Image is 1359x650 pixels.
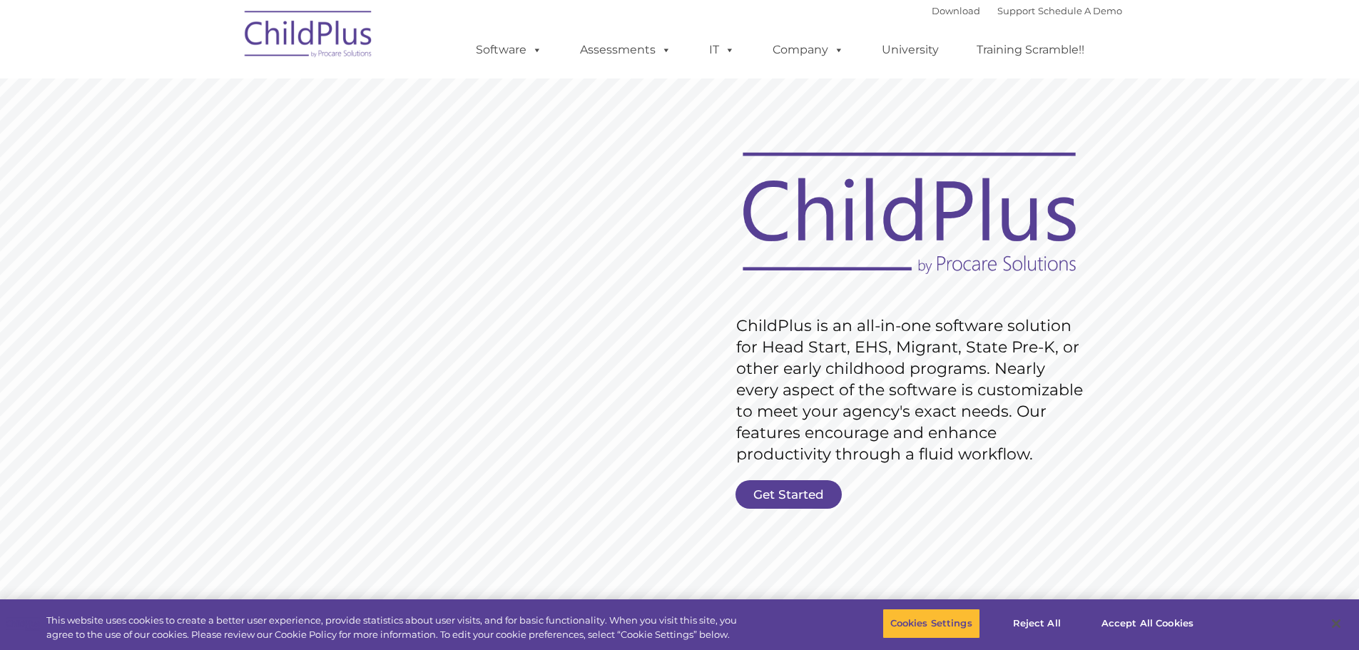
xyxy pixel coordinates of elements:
font: | [932,5,1122,16]
a: Training Scramble!! [962,36,1099,64]
a: University [867,36,953,64]
button: Reject All [992,609,1081,639]
div: This website uses cookies to create a better user experience, provide statistics about user visit... [46,614,748,641]
a: Download [932,5,980,16]
a: Software [462,36,556,64]
a: IT [695,36,749,64]
img: ChildPlus by Procare Solutions [238,1,380,72]
rs-layer: ChildPlus is an all-in-one software solution for Head Start, EHS, Migrant, State Pre-K, or other ... [736,315,1090,465]
a: Get Started [736,480,842,509]
button: Cookies Settings [882,609,980,639]
a: Company [758,36,858,64]
a: Assessments [566,36,686,64]
a: Schedule A Demo [1038,5,1122,16]
button: Accept All Cookies [1094,609,1201,639]
a: Support [997,5,1035,16]
button: Close [1320,608,1352,639]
